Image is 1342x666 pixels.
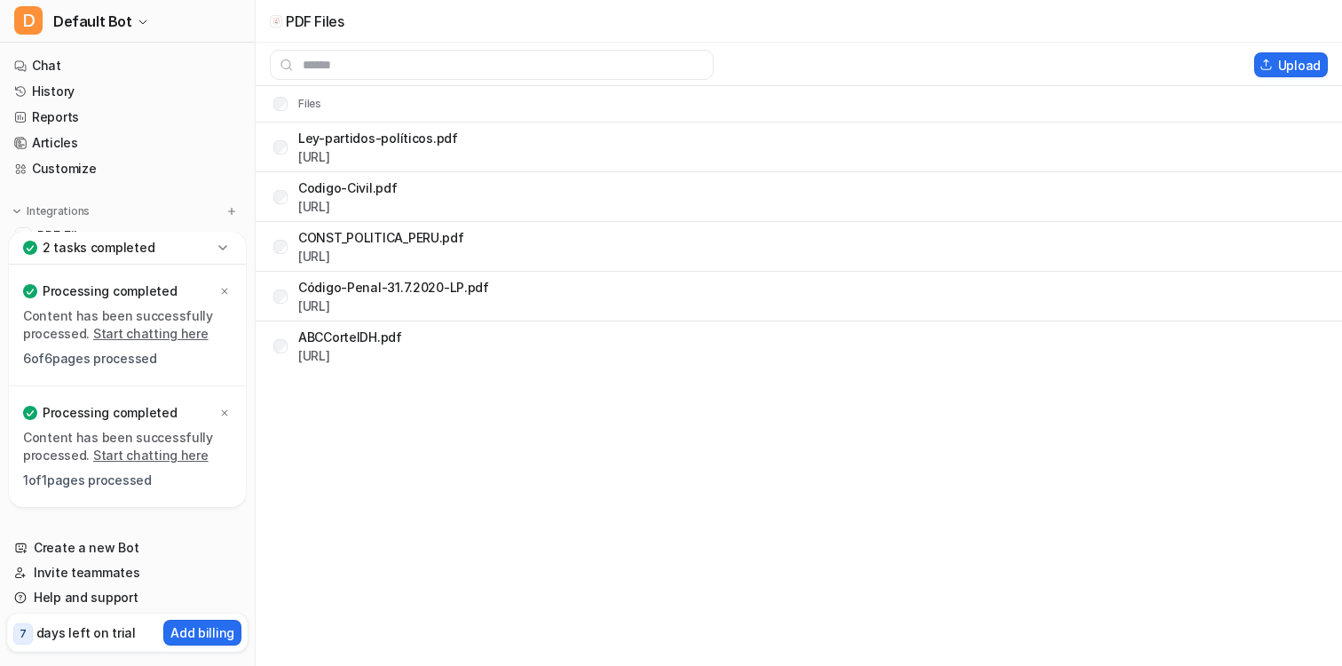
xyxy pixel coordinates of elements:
span: Default Bot [53,9,132,34]
a: Help and support [7,585,248,610]
p: 7 [20,626,27,642]
button: Add billing [163,620,241,646]
img: expand menu [11,205,23,218]
p: PDF Files [286,12,343,30]
p: Add billing [170,623,234,642]
p: Processing completed [43,404,177,422]
a: Start chatting here [93,326,209,341]
a: Invite teammates [7,560,248,585]
img: upload-file icon [272,17,280,25]
a: Start chatting here [93,448,209,463]
img: PDF Files [18,231,28,242]
a: [URL] [298,249,330,264]
p: 6 of 6 pages processed [23,350,232,368]
p: ABCCorteIDH.pdf [298,328,402,346]
span: PDF Files [37,227,91,245]
a: [URL] [298,348,330,363]
p: 2 tasks completed [43,239,154,257]
th: Files [259,93,322,115]
button: Upload [1254,52,1328,77]
a: Create a new Bot [7,535,248,560]
a: PDF FilesPDF Files [7,224,248,249]
img: menu_add.svg [225,205,238,218]
a: Chat [7,53,248,78]
p: Content has been successfully processed. [23,429,232,464]
p: Integrations [27,204,90,218]
span: D [14,6,43,35]
p: days left on trial [36,623,136,642]
p: Ley-partidos-políticos.pdf [298,129,458,147]
p: Content has been successfully processed. [23,307,232,343]
p: 1 of 1 pages processed [23,472,232,489]
p: Processing completed [43,282,177,300]
a: Articles [7,131,248,155]
p: Código-Penal-31.7.2020-LP.pdf [298,278,489,297]
a: Customize [7,156,248,181]
button: Integrations [7,202,95,220]
a: [URL] [298,298,330,313]
a: History [7,79,248,104]
p: CONST_POLITICA_PERU.pdf [298,228,464,247]
a: [URL] [298,149,330,164]
p: Codigo-Civil.pdf [298,178,398,197]
a: [URL] [298,199,330,214]
a: Reports [7,105,248,130]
